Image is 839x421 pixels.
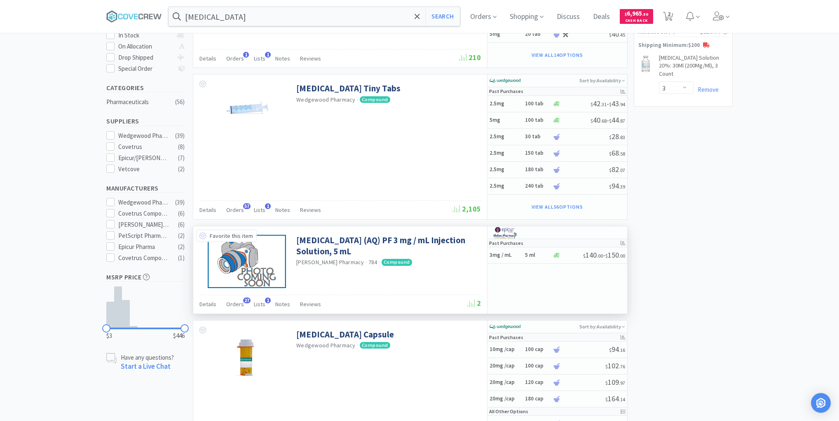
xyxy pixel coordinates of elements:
[118,209,169,219] div: Covetrus Compounding Pharmacy
[118,30,173,40] div: In Stock
[265,203,271,209] span: 1
[620,5,653,28] a: $6,965.50Cash Back
[489,87,523,95] p: Past Purchases
[300,55,321,62] span: Reviews
[609,344,625,354] span: 94
[489,239,523,247] p: Past Purchases
[660,14,677,21] a: 2
[609,132,625,141] span: 28
[609,151,612,157] span: $
[265,52,271,58] span: 1
[659,54,728,81] a: [MEDICAL_DATA] Solution 20%: 30Ml (200Mg/Ml), 3 Count
[579,74,625,86] p: Sort by: Availability
[490,395,523,402] h5: 20mg /cap
[226,206,244,214] span: Orders
[178,142,185,152] div: ( 8 )
[360,96,390,103] span: Compound
[638,56,655,72] img: 60a4578ae10f44b99647fee811f2c8f6_39530.jpeg
[490,226,520,239] img: e4c1c89d21554f779f16c712fdb8a510_141.png
[121,362,171,371] a: Start a Live Chat
[275,206,290,214] span: Notes
[591,99,625,108] span: -
[199,300,216,308] span: Details
[619,396,625,402] span: . 14
[642,12,648,17] span: . 50
[553,13,583,21] a: Discuss
[591,115,607,125] span: 40
[525,100,550,107] h6: 100 tab
[625,12,627,17] span: $
[583,250,625,260] span: -
[525,363,550,370] h6: 100 cap
[490,133,523,140] h5: 2.5mg
[490,363,523,370] h5: 20mg /cap
[196,230,257,242] div: Favorite this item
[619,253,625,259] span: . 00
[811,393,831,413] div: Open Intercom Messenger
[360,342,390,349] span: Compound
[525,183,550,190] h6: 240 tab
[609,99,625,108] span: 43
[490,321,520,333] img: e40baf8987b14801afb1611fffac9ca4_8.png
[489,333,523,341] p: Past Purchases
[525,166,550,173] h6: 180 tab
[619,347,625,353] span: . 16
[118,131,169,141] div: Wedgewood Pharmacy
[609,29,625,39] span: 40
[591,101,593,107] span: $
[178,253,185,263] div: ( 1 )
[106,331,112,341] span: $3
[609,167,612,173] span: $
[118,242,169,252] div: Epicur Pharma
[275,55,290,62] span: Notes
[121,353,174,362] p: Have any questions?
[226,300,244,308] span: Orders
[490,166,523,173] h5: 2.5mg
[525,395,550,402] h6: 180 cap
[118,164,169,174] div: Vetcove
[254,300,265,308] span: Lists
[178,231,185,241] div: ( 2 )
[591,118,593,124] span: $
[609,101,612,107] span: $
[453,204,481,214] span: 2,105
[609,165,625,174] span: 82
[525,117,550,124] h6: 100 tab
[178,220,185,230] div: ( 6 )
[619,134,625,140] span: . 83
[106,116,185,126] h5: Suppliers
[527,201,587,213] button: View all56Options
[175,97,185,107] div: ( 56 )
[208,235,286,288] img: 4b66576f26f848d5b6bf00fb2267e156_615355.jpeg
[609,347,612,353] span: $
[525,379,550,386] h6: 120 cap
[591,115,625,125] span: -
[605,380,608,386] span: $
[118,42,173,51] div: On Allocation
[243,298,251,303] span: 27
[619,32,625,38] span: . 45
[600,101,607,107] span: . 31
[275,300,290,308] span: Notes
[118,153,169,163] div: Epicur/[PERSON_NAME]
[169,7,460,26] input: Search by item, sku, manufacturer, ingredient, size...
[527,49,587,61] button: View all14Options
[199,206,216,214] span: Details
[106,97,173,107] div: Pharmaceuticals
[490,150,523,157] h5: 2.5mg
[368,258,377,266] span: 784
[366,258,367,266] span: ·
[296,96,356,103] a: Wedgewood Pharmacy
[296,235,479,257] a: [MEDICAL_DATA] (AQ) PF 3 mg / mL Injection Solution, 5 mL
[605,361,625,370] span: 102
[525,346,550,353] h6: 100 cap
[118,64,173,74] div: Special Order
[379,258,380,266] span: ·
[357,342,359,349] span: ·
[357,96,359,103] span: ·
[300,206,321,214] span: Reviews
[106,184,185,193] h5: Manufacturers
[425,7,459,26] button: Search
[178,164,185,174] div: ( 2 )
[243,203,251,209] span: 57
